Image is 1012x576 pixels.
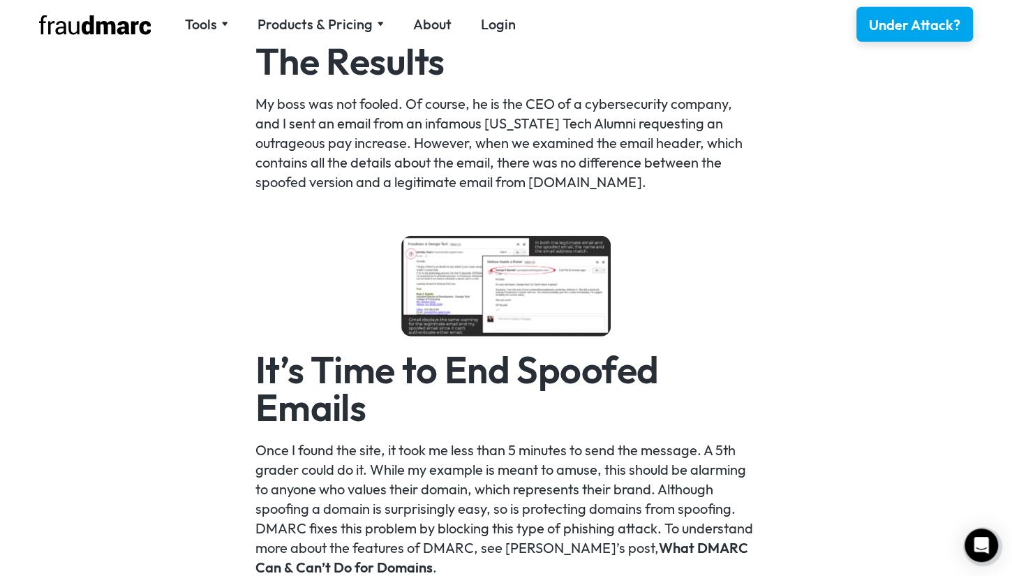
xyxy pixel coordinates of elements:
div: Products & Pricing [258,15,373,34]
a: Login [481,15,516,34]
div: Tools [185,15,228,34]
a: About [413,15,452,34]
div: Tools [185,15,217,34]
div: Under Attack? [869,15,960,35]
h2: It’s Time to End Spoofed Emails [255,350,757,426]
img: spoofed message compare to real email without DMARC [401,236,611,337]
h2: The Results [255,42,757,80]
div: Open Intercom Messenger [965,529,998,562]
p: My boss was not fooled. Of course, he is the CEO of a cybersecurity company, and I sent an email ... [255,94,757,192]
a: Under Attack? [856,7,973,42]
div: Products & Pricing [258,15,384,34]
